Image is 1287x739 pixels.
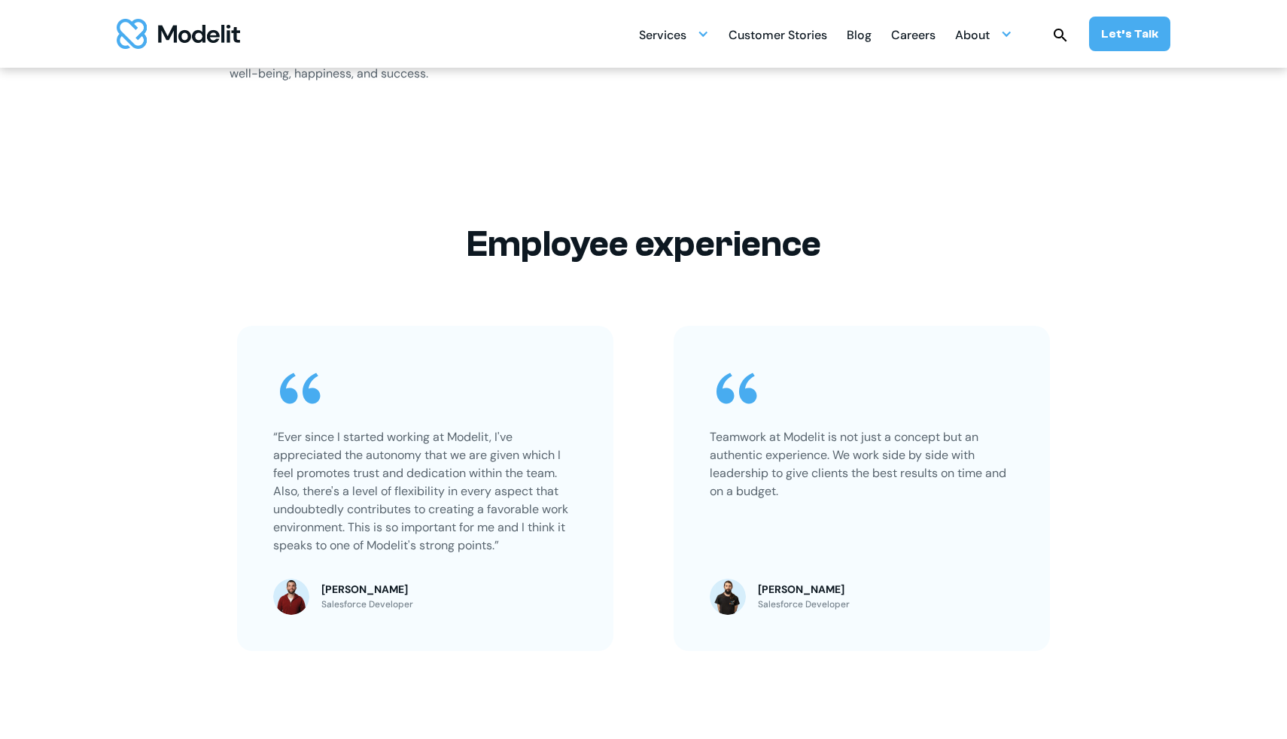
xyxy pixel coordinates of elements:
div: Customer Stories [729,22,827,51]
div: [PERSON_NAME] [321,582,408,598]
div: Teamwork at Modelit is not just a concept but an authentic experience. We work side by side with ... [710,428,1014,500]
a: home [117,19,240,49]
div: Services [639,20,709,49]
div: Let’s Talk [1101,26,1158,42]
div: About [955,20,1012,49]
div: Blog [847,22,872,51]
div: [PERSON_NAME] [758,582,844,598]
a: Blog [847,20,872,49]
div: Careers [891,22,936,51]
a: Let’s Talk [1089,17,1170,51]
div: Services [639,22,686,51]
img: modelit logo [117,19,240,49]
div: About [955,22,990,51]
div: Salesforce Developer [758,598,850,612]
div: “Ever since I started working at Modelit, I've appreciated the autonomy that we are given which I... [273,428,577,555]
a: Customer Stories [729,20,827,49]
h2: Employee experience [177,223,1110,266]
div: Salesforce Developer [321,598,413,612]
a: Careers [891,20,936,49]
